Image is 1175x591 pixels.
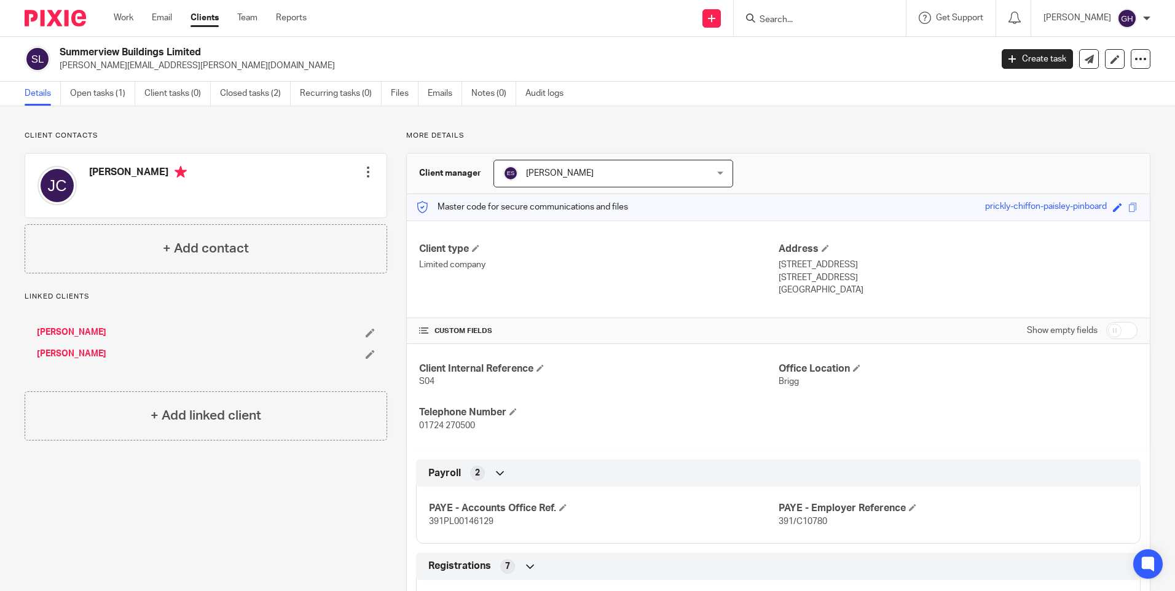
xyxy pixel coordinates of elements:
a: Details [25,82,61,106]
p: Client contacts [25,131,387,141]
p: [STREET_ADDRESS] [779,272,1138,284]
h4: + Add linked client [151,406,261,425]
a: Audit logs [525,82,573,106]
input: Search [758,15,869,26]
p: [PERSON_NAME] [1043,12,1111,24]
h4: PAYE - Accounts Office Ref. [429,502,778,515]
a: Team [237,12,257,24]
img: svg%3E [1117,9,1137,28]
a: Notes (0) [471,82,516,106]
span: Payroll [428,467,461,480]
h4: Office Location [779,362,1138,375]
span: S04 [419,377,434,386]
a: Files [391,82,419,106]
h3: Client manager [419,167,481,179]
p: Limited company [419,259,778,271]
h4: PAYE - Employer Reference [779,502,1128,515]
a: Client tasks (0) [144,82,211,106]
p: More details [406,131,1150,141]
h4: Telephone Number [419,406,778,419]
h4: Client Internal Reference [419,362,778,375]
a: Clients [191,12,219,24]
a: Closed tasks (2) [220,82,291,106]
a: Recurring tasks (0) [300,82,382,106]
span: 7 [505,560,510,573]
a: Create task [1002,49,1073,69]
a: Reports [276,12,307,24]
span: 391/C10780 [779,517,827,526]
p: [PERSON_NAME][EMAIL_ADDRESS][PERSON_NAME][DOMAIN_NAME] [60,60,983,72]
img: Pixie [25,10,86,26]
h4: CUSTOM FIELDS [419,326,778,336]
p: Master code for secure communications and files [416,201,628,213]
span: 2 [475,467,480,479]
a: [PERSON_NAME] [37,348,106,360]
a: Open tasks (1) [70,82,135,106]
h4: Client type [419,243,778,256]
div: prickly-chiffon-paisley-pinboard [985,200,1107,214]
a: Email [152,12,172,24]
p: [GEOGRAPHIC_DATA] [779,284,1138,296]
a: Emails [428,82,462,106]
span: Registrations [428,560,491,573]
p: [STREET_ADDRESS] [779,259,1138,271]
a: Work [114,12,133,24]
h4: + Add contact [163,239,249,258]
i: Primary [175,166,187,178]
span: [PERSON_NAME] [526,169,594,178]
img: svg%3E [25,46,50,72]
span: 01724 270500 [419,421,475,430]
img: svg%3E [37,166,77,205]
p: Linked clients [25,292,387,302]
h4: [PERSON_NAME] [89,166,187,181]
h4: Address [779,243,1138,256]
span: Get Support [936,14,983,22]
label: Show empty fields [1027,324,1098,337]
h2: Summerview Buildings Limited [60,46,798,59]
span: Brigg [779,377,799,386]
span: 391PL00146129 [429,517,493,526]
img: svg%3E [503,166,518,181]
a: [PERSON_NAME] [37,326,106,339]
